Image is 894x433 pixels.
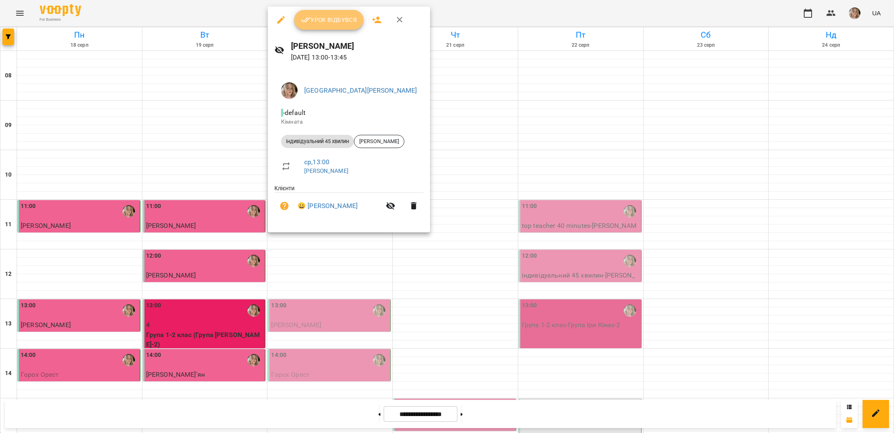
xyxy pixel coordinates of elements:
[281,109,307,117] span: - default
[354,138,404,145] span: [PERSON_NAME]
[354,135,404,148] div: [PERSON_NAME]
[274,184,423,222] ul: Клієнти
[281,138,354,145] span: індивідуальний 45 хвилин
[291,40,424,53] h6: [PERSON_NAME]
[304,167,348,174] a: [PERSON_NAME]
[281,118,417,126] p: Кімната
[281,82,298,99] img: 96e0e92443e67f284b11d2ea48a6c5b1.jpg
[304,158,329,166] a: ср , 13:00
[291,53,424,62] p: [DATE] 13:00 - 13:45
[294,10,364,30] button: Урок відбувся
[298,201,358,211] a: 😀 [PERSON_NAME]
[304,86,417,94] a: [GEOGRAPHIC_DATA][PERSON_NAME]
[301,15,357,25] span: Урок відбувся
[274,196,294,216] button: Візит ще не сплачено. Додати оплату?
